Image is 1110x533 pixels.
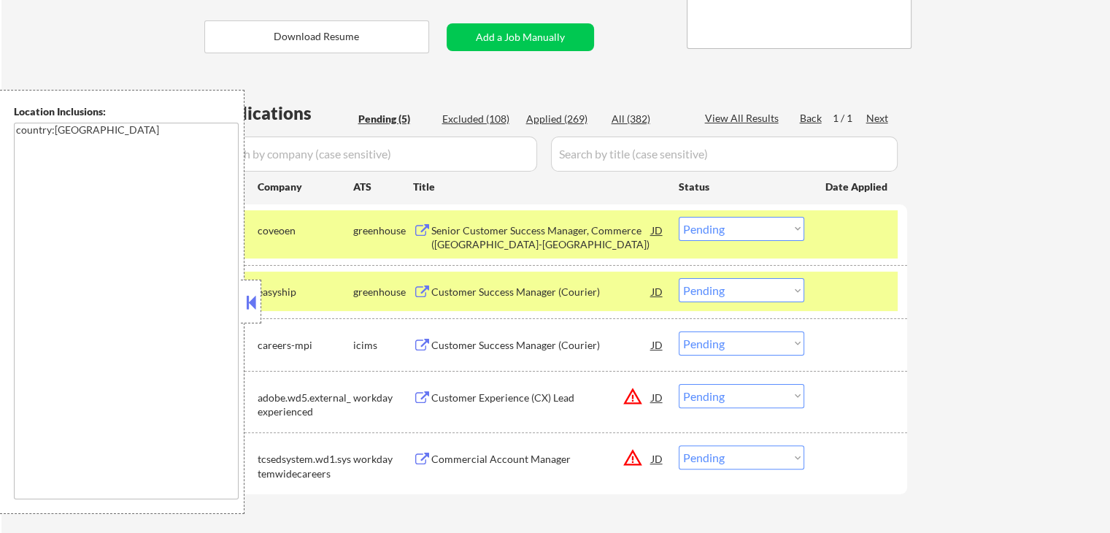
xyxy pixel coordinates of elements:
[705,111,783,126] div: View All Results
[353,223,413,238] div: greenhouse
[413,180,665,194] div: Title
[204,20,429,53] button: Download Resume
[258,180,353,194] div: Company
[526,112,599,126] div: Applied (269)
[825,180,890,194] div: Date Applied
[258,285,353,299] div: easyship
[358,112,431,126] div: Pending (5)
[431,338,652,353] div: Customer Success Manager (Courier)
[447,23,594,51] button: Add a Job Manually
[258,452,353,480] div: tcsedsystem.wd1.systemwidecareers
[258,338,353,353] div: careers-mpi
[258,391,353,419] div: adobe.wd5.external_experienced
[209,137,537,172] input: Search by company (case sensitive)
[650,445,665,472] div: JD
[551,137,898,172] input: Search by title (case sensitive)
[431,391,652,405] div: Customer Experience (CX) Lead
[353,338,413,353] div: icims
[431,285,652,299] div: Customer Success Manager (Courier)
[833,111,866,126] div: 1 / 1
[679,173,804,199] div: Status
[623,448,643,468] button: warning_amber
[353,391,413,405] div: workday
[650,217,665,243] div: JD
[866,111,890,126] div: Next
[442,112,515,126] div: Excluded (108)
[209,104,353,122] div: Applications
[431,223,652,252] div: Senior Customer Success Manager, Commerce ([GEOGRAPHIC_DATA]-[GEOGRAPHIC_DATA])
[650,278,665,304] div: JD
[650,331,665,358] div: JD
[431,452,652,467] div: Commercial Account Manager
[612,112,685,126] div: All (382)
[353,452,413,467] div: workday
[14,104,239,119] div: Location Inclusions:
[353,180,413,194] div: ATS
[650,384,665,410] div: JD
[800,111,823,126] div: Back
[353,285,413,299] div: greenhouse
[623,386,643,407] button: warning_amber
[258,223,353,238] div: coveoen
